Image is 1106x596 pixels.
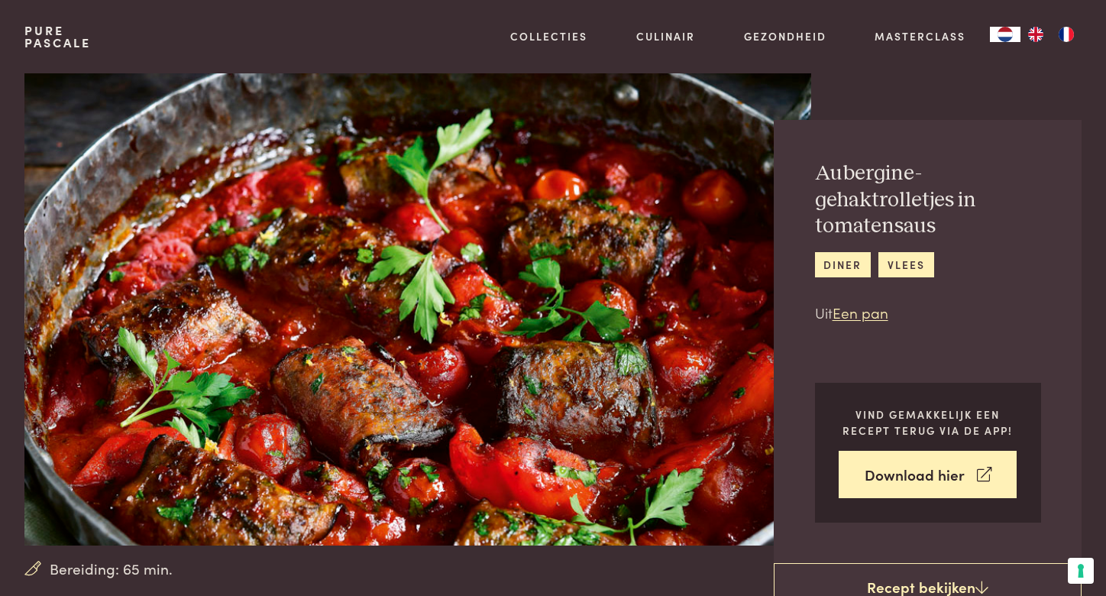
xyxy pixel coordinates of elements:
[878,252,933,277] a: vlees
[839,451,1017,499] a: Download hier
[1068,558,1094,584] button: Uw voorkeuren voor toestemming voor trackingtechnologieën
[1020,27,1051,42] a: EN
[815,160,1041,240] h2: Aubergine-gehaktrolletjes in tomatensaus
[1051,27,1082,42] a: FR
[24,73,811,546] img: Aubergine-gehaktrolletjes in tomatensaus
[833,302,888,322] a: Een pan
[875,28,965,44] a: Masterclass
[990,27,1020,42] a: NL
[815,252,871,277] a: diner
[24,24,91,49] a: PurePascale
[50,558,173,580] span: Bereiding: 65 min.
[510,28,587,44] a: Collecties
[990,27,1020,42] div: Language
[744,28,826,44] a: Gezondheid
[990,27,1082,42] aside: Language selected: Nederlands
[815,302,1041,324] p: Uit
[636,28,695,44] a: Culinair
[839,407,1017,438] p: Vind gemakkelijk een recept terug via de app!
[1020,27,1082,42] ul: Language list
